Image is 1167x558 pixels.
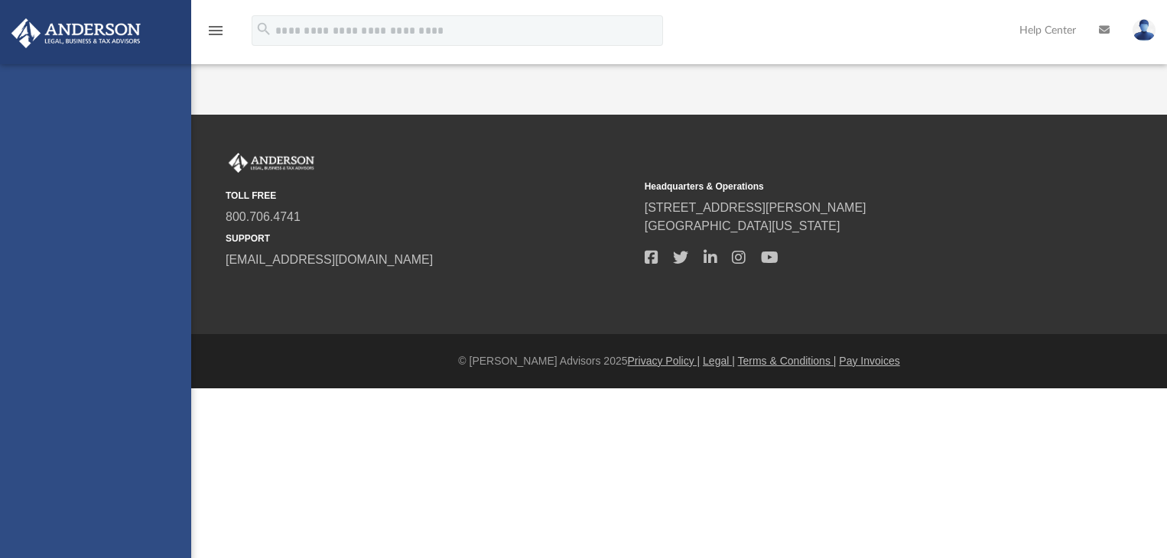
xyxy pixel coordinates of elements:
i: menu [206,21,225,40]
a: Terms & Conditions | [738,355,837,367]
img: Anderson Advisors Platinum Portal [226,153,317,173]
a: [EMAIL_ADDRESS][DOMAIN_NAME] [226,253,433,266]
img: User Pic [1133,19,1156,41]
div: © [PERSON_NAME] Advisors 2025 [191,353,1167,369]
small: SUPPORT [226,232,634,245]
i: search [255,21,272,37]
a: 800.706.4741 [226,210,301,223]
a: Legal | [703,355,735,367]
a: [STREET_ADDRESS][PERSON_NAME] [645,201,866,214]
small: Headquarters & Operations [645,180,1053,193]
a: menu [206,29,225,40]
a: [GEOGRAPHIC_DATA][US_STATE] [645,219,840,232]
small: TOLL FREE [226,189,634,203]
img: Anderson Advisors Platinum Portal [7,18,145,48]
a: Pay Invoices [839,355,899,367]
a: Privacy Policy | [628,355,701,367]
